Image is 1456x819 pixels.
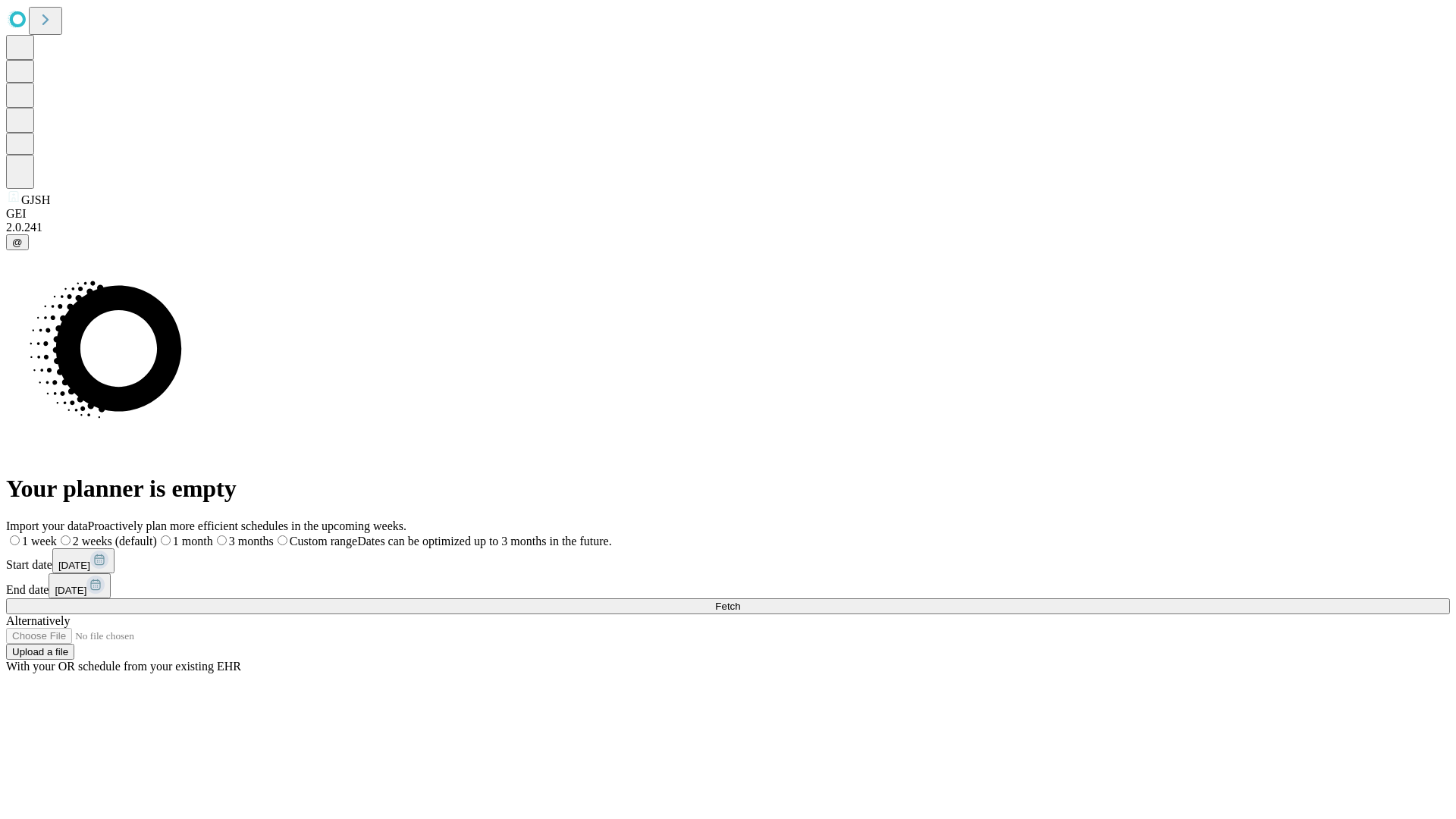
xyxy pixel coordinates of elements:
span: [DATE] [58,560,90,571]
span: Alternatively [6,614,70,627]
div: GEI [6,207,1450,221]
span: GJSH [21,193,50,206]
input: Custom rangeDates can be optimized up to 3 months in the future. [278,535,287,545]
input: 3 months [217,535,227,545]
button: Fetch [6,598,1450,614]
div: Start date [6,548,1450,573]
div: 2.0.241 [6,221,1450,234]
span: Dates can be optimized up to 3 months in the future. [357,535,611,548]
span: Import your data [6,519,88,532]
span: 1 month [173,535,213,548]
input: 2 weeks (default) [61,535,71,545]
input: 1 month [161,535,171,545]
h1: Your planner is empty [6,475,1450,503]
button: [DATE] [52,548,115,573]
span: [DATE] [55,585,86,596]
span: With your OR schedule from your existing EHR [6,660,241,673]
button: @ [6,234,29,250]
span: Proactively plan more efficient schedules in the upcoming weeks. [88,519,406,532]
div: End date [6,573,1450,598]
input: 1 week [10,535,20,545]
span: Fetch [715,601,740,612]
span: Custom range [290,535,357,548]
span: @ [12,237,23,248]
span: 1 week [22,535,57,548]
button: [DATE] [49,573,111,598]
span: 3 months [229,535,274,548]
button: Upload a file [6,644,74,660]
span: 2 weeks (default) [73,535,157,548]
